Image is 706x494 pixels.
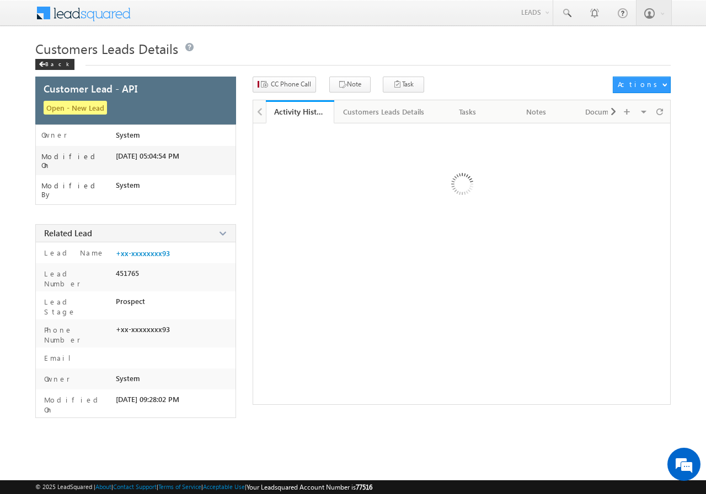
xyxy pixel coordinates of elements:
div: Actions [618,79,661,89]
a: Tasks [434,100,502,123]
a: Customers Leads Details [334,100,434,123]
div: Back [35,59,74,70]
span: 77516 [356,483,372,491]
span: [DATE] 05:04:54 PM [116,151,179,160]
span: System [116,181,140,189]
label: Lead Name [41,248,105,258]
span: Prospect [116,297,145,306]
label: Modified On [41,152,116,170]
label: Modified On [41,395,111,415]
div: Activity History [274,106,326,117]
span: Open - New Lead [44,101,107,115]
a: Documents [571,100,639,123]
button: CC Phone Call [253,77,316,93]
label: Lead Number [41,269,111,289]
a: About [95,483,111,490]
span: System [116,374,140,383]
label: Email [41,353,79,363]
button: Note [329,77,371,93]
a: Acceptable Use [203,483,245,490]
span: +xx-xxxxxxxx93 [116,325,170,334]
label: Owner [41,374,70,384]
span: Your Leadsquared Account Number is [247,483,372,491]
span: Customer Lead - API [44,84,137,94]
label: Owner [41,131,67,139]
button: Actions [613,77,671,93]
span: © 2025 LeadSquared | | | | | [35,482,372,492]
span: CC Phone Call [271,79,311,89]
div: Documents [580,105,629,118]
label: Modified By [41,181,116,199]
a: +xx-xxxxxxxx93 [116,249,170,258]
span: 451765 [116,269,139,278]
button: Task [383,77,424,93]
span: Related Lead [44,227,92,238]
div: Customers Leads Details [343,105,424,118]
a: Notes [502,100,571,123]
li: Activity History [266,100,334,122]
span: System [116,131,140,139]
div: Tasks [443,105,493,118]
span: [DATE] 09:28:02 PM [116,395,179,404]
a: Contact Support [113,483,157,490]
a: Terms of Service [158,483,201,490]
div: Notes [511,105,561,118]
span: Customers Leads Details [35,40,178,57]
a: Activity History [266,100,334,123]
img: Loading ... [404,129,518,243]
label: Lead Stage [41,297,111,317]
label: Phone Number [41,325,111,345]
